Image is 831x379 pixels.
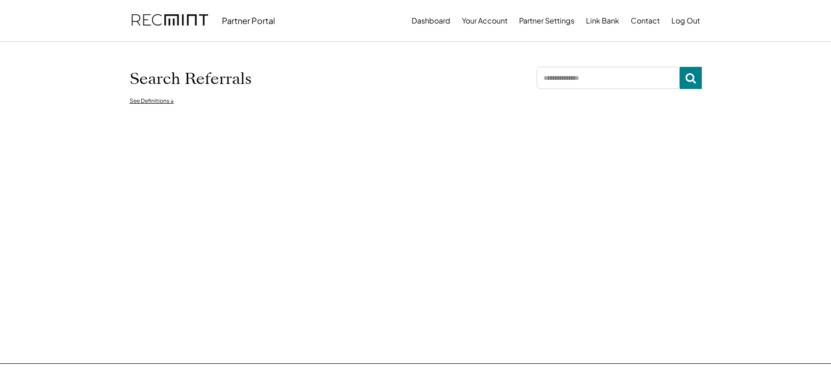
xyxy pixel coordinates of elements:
[132,5,208,36] img: recmint-logotype%403x.png
[412,12,450,30] button: Dashboard
[130,69,251,89] h1: Search Referrals
[222,15,275,26] div: Partner Portal
[586,12,619,30] button: Link Bank
[130,97,174,105] div: See Definitions ↓
[631,12,660,30] button: Contact
[519,12,574,30] button: Partner Settings
[671,12,700,30] button: Log Out
[462,12,508,30] button: Your Account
